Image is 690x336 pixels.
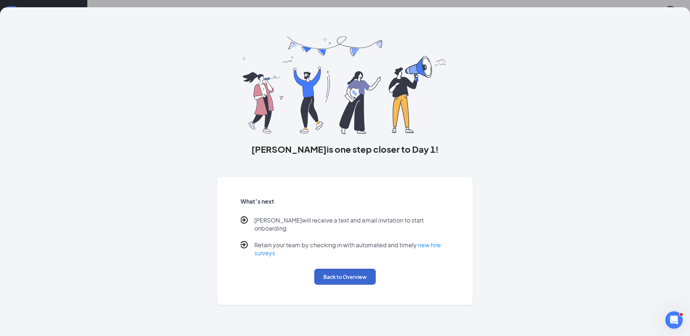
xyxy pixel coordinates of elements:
[240,197,450,205] h5: What’s next
[254,241,450,257] p: Retain your team by checking in with automated and timely
[665,311,683,329] iframe: Intercom live chat
[217,143,473,155] h3: [PERSON_NAME] is one step closer to Day 1!
[314,269,376,285] button: Back to Overview
[254,216,450,232] p: [PERSON_NAME] will receive a text and email invitation to start onboarding
[254,241,441,257] a: new hire surveys
[243,36,447,134] img: you are all set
